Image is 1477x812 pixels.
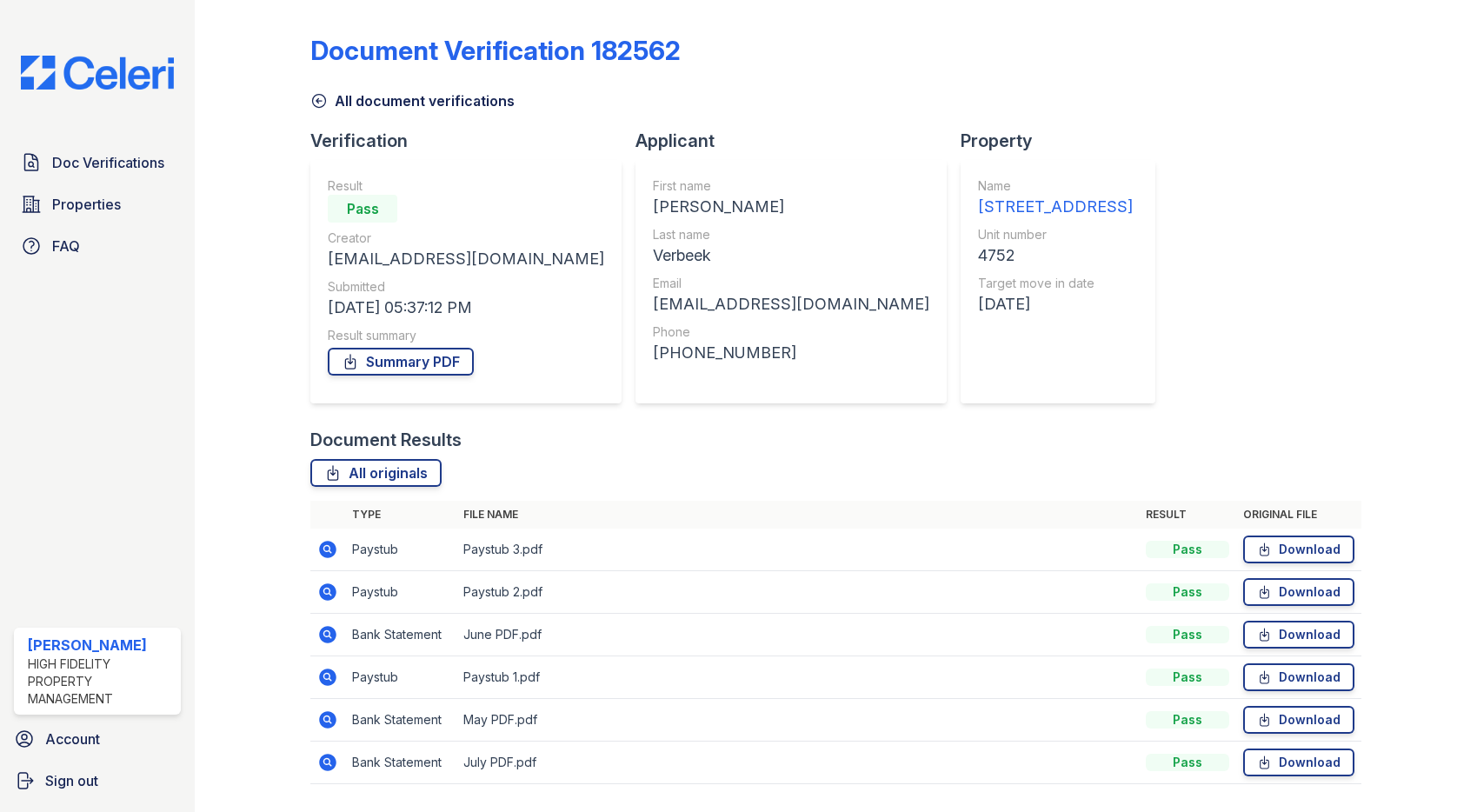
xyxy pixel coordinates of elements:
td: Bank Statement [345,742,456,784]
span: Account [45,729,100,749]
div: [EMAIL_ADDRESS][DOMAIN_NAME] [653,292,929,316]
td: Paystub 2.pdf [456,571,1139,614]
td: July PDF.pdf [456,742,1139,784]
div: [EMAIL_ADDRESS][DOMAIN_NAME] [328,247,604,271]
th: Result [1139,501,1236,529]
div: Result [328,177,604,195]
div: Pass [328,195,397,223]
div: Creator [328,230,604,247]
div: Document Results [310,428,462,452]
a: All originals [310,459,442,487]
td: May PDF.pdf [456,699,1139,742]
a: Account [7,722,188,756]
a: Name [STREET_ADDRESS] [978,177,1133,219]
a: Properties [14,187,181,222]
div: Target move in date [978,275,1133,292]
div: Email [653,275,929,292]
div: [PERSON_NAME] [653,195,929,219]
div: Pass [1146,711,1229,729]
div: Unit number [978,226,1133,243]
div: High Fidelity Property Management [28,656,174,708]
div: [DATE] 05:37:12 PM [328,296,604,320]
a: Doc Verifications [14,145,181,180]
div: Pass [1146,754,1229,771]
td: Paystub 3.pdf [456,529,1139,571]
a: Download [1243,621,1354,649]
td: Paystub [345,571,456,614]
img: CE_Logo_Blue-a8612792a0a2168367f1c8372b55b34899dd931a85d93a1a3d3e32e68fde9ad4.png [7,56,188,90]
div: Pass [1146,626,1229,643]
div: [PHONE_NUMBER] [653,341,929,365]
div: Pass [1146,669,1229,686]
div: Phone [653,323,929,341]
div: Verbeek [653,243,929,268]
th: Original file [1236,501,1361,529]
div: Pass [1146,583,1229,601]
div: Submitted [328,278,604,296]
span: Doc Verifications [52,152,164,173]
div: Document Verification 182562 [310,35,681,66]
td: Bank Statement [345,614,456,656]
div: 4752 [978,243,1133,268]
div: Result summary [328,327,604,344]
div: [STREET_ADDRESS] [978,195,1133,219]
th: File name [456,501,1139,529]
th: Type [345,501,456,529]
span: Properties [52,194,121,215]
span: Sign out [45,770,98,791]
td: Bank Statement [345,699,456,742]
a: Download [1243,663,1354,691]
a: Summary PDF [328,348,474,376]
div: Pass [1146,541,1229,558]
div: Property [961,129,1169,153]
div: First name [653,177,929,195]
a: Download [1243,578,1354,606]
a: Download [1243,536,1354,563]
td: Paystub [345,656,456,699]
span: FAQ [52,236,80,256]
td: June PDF.pdf [456,614,1139,656]
div: Name [978,177,1133,195]
div: Last name [653,226,929,243]
a: Download [1243,749,1354,776]
a: FAQ [14,229,181,263]
div: Applicant [635,129,961,153]
a: Sign out [7,763,188,798]
td: Paystub 1.pdf [456,656,1139,699]
td: Paystub [345,529,456,571]
div: [DATE] [978,292,1133,316]
a: All document verifications [310,90,515,111]
div: Verification [310,129,635,153]
a: Download [1243,706,1354,734]
div: [PERSON_NAME] [28,635,174,656]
